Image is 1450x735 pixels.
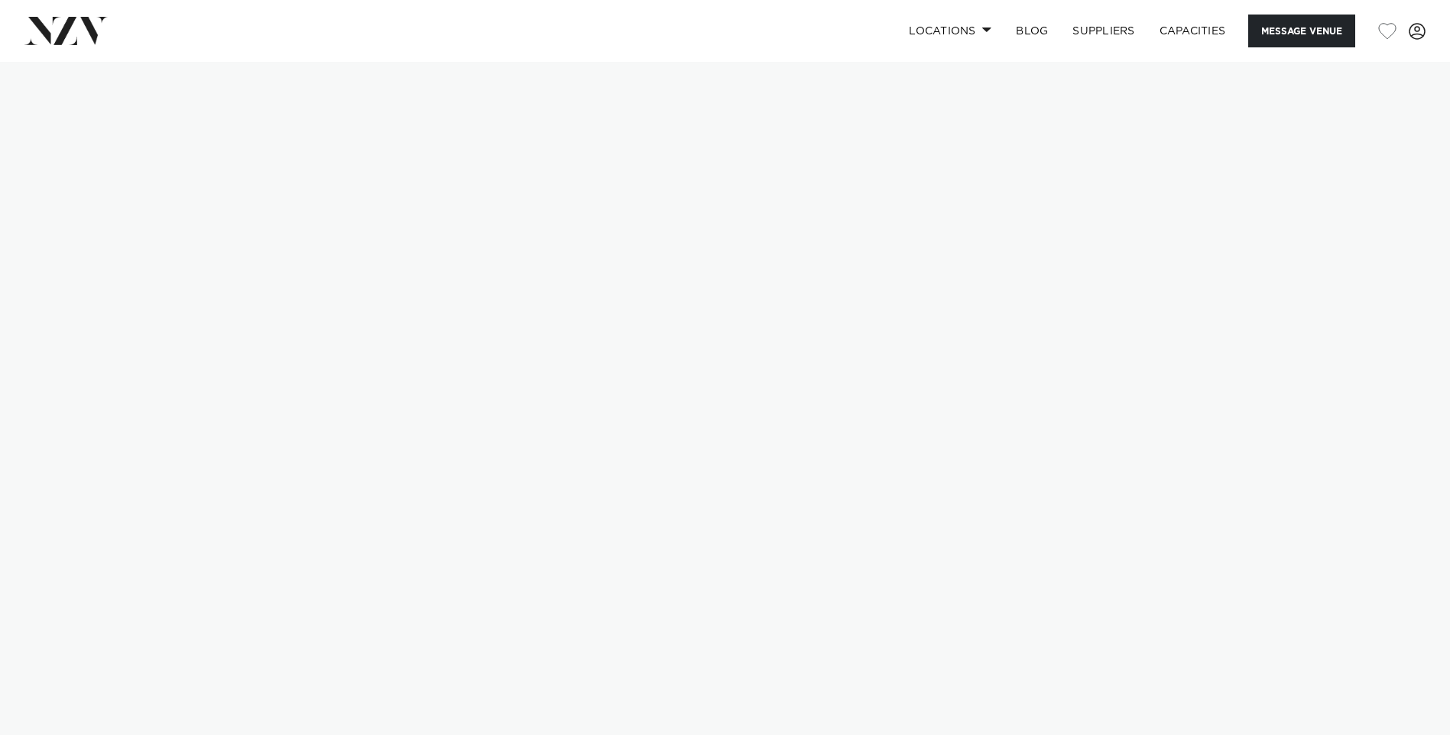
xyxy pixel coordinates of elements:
a: SUPPLIERS [1060,15,1147,47]
button: Message Venue [1248,15,1355,47]
a: BLOG [1004,15,1060,47]
a: Locations [897,15,1004,47]
img: nzv-logo.png [24,17,108,44]
a: Capacities [1147,15,1238,47]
